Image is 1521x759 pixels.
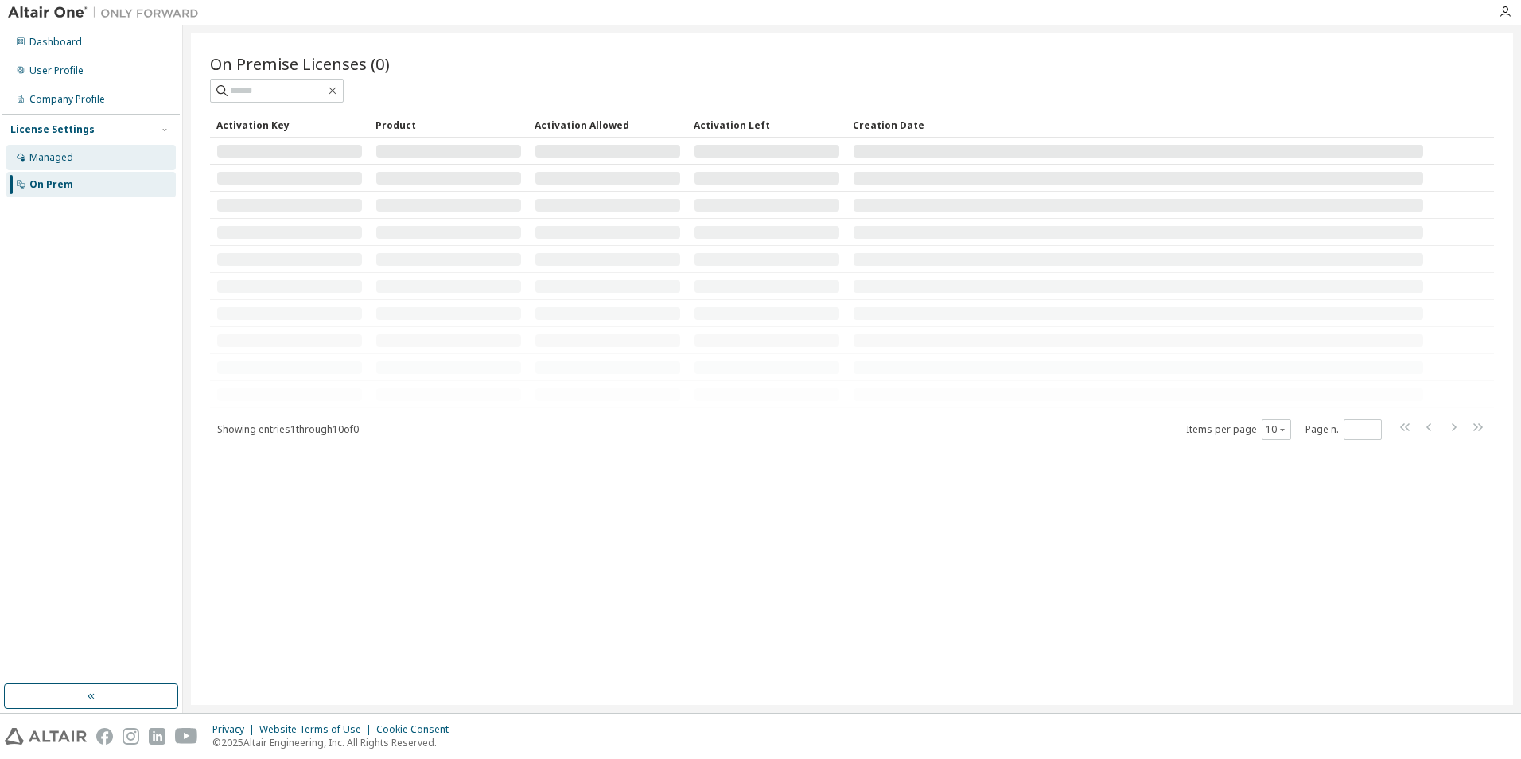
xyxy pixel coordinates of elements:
[123,728,139,745] img: instagram.svg
[376,723,458,736] div: Cookie Consent
[210,53,390,75] span: On Premise Licenses (0)
[212,723,259,736] div: Privacy
[216,112,363,138] div: Activation Key
[212,736,458,749] p: © 2025 Altair Engineering, Inc. All Rights Reserved.
[29,178,73,191] div: On Prem
[535,112,681,138] div: Activation Allowed
[1305,419,1382,440] span: Page n.
[694,112,840,138] div: Activation Left
[96,728,113,745] img: facebook.svg
[259,723,376,736] div: Website Terms of Use
[375,112,522,138] div: Product
[149,728,165,745] img: linkedin.svg
[10,123,95,136] div: License Settings
[29,64,84,77] div: User Profile
[1266,423,1287,436] button: 10
[853,112,1424,138] div: Creation Date
[29,151,73,164] div: Managed
[5,728,87,745] img: altair_logo.svg
[1186,419,1291,440] span: Items per page
[175,728,198,745] img: youtube.svg
[8,5,207,21] img: Altair One
[29,36,82,49] div: Dashboard
[29,93,105,106] div: Company Profile
[217,422,359,436] span: Showing entries 1 through 10 of 0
